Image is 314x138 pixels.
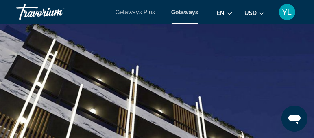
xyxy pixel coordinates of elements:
[217,10,225,16] span: en
[116,9,155,15] a: Getaways Plus
[244,10,257,16] span: USD
[217,7,232,19] button: Change language
[16,2,98,23] a: Travorium
[244,7,264,19] button: Change currency
[283,8,292,16] span: YL
[277,4,298,21] button: User Menu
[172,9,198,15] a: Getaways
[281,106,307,132] iframe: Button to launch messaging window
